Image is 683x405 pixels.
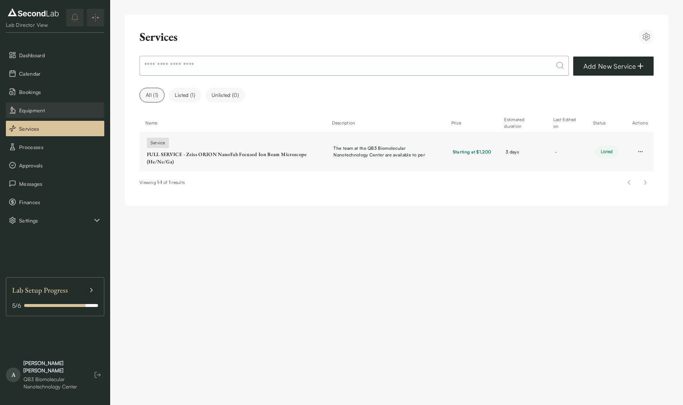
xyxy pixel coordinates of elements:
[19,51,101,59] span: Dashboard
[6,102,104,118] button: Equipment
[639,29,654,44] a: Service settings
[19,198,101,206] span: Finances
[498,114,548,132] th: Estimated duration
[6,194,104,210] button: Finances
[147,138,169,148] div: service
[206,88,245,102] button: unlisted
[169,88,201,102] button: listed
[583,61,636,71] span: Add New Service
[19,162,101,169] span: Approvals
[6,121,104,136] button: Services
[573,57,654,76] button: Add New Service
[595,145,619,158] div: Listed
[19,106,101,114] span: Equipment
[6,213,104,228] div: Settings sub items
[66,9,84,26] button: notifications
[6,176,104,191] button: Messages
[19,70,101,77] span: Calendar
[6,84,104,100] button: Bookings
[555,149,557,155] span: -
[140,114,326,132] th: Name
[6,139,104,155] button: Processes
[140,179,185,186] div: Viewing of results
[157,180,162,185] span: 1 - 1
[19,143,101,151] span: Processes
[140,29,178,44] h2: Services
[87,9,104,26] button: Expand/Collapse sidebar
[453,149,491,155] span: Starting at $1,200
[19,125,101,133] span: Services
[19,88,101,96] span: Bookings
[6,66,104,81] button: Calendar
[6,7,61,18] img: logo
[6,47,104,63] button: Dashboard
[548,114,587,132] th: Last Edited on
[326,114,445,132] th: Description
[632,120,648,126] div: Actions
[19,217,93,224] span: Settings
[506,149,519,155] span: 3 days
[6,213,104,228] button: Settings
[169,180,170,185] span: 1
[140,88,165,102] button: all
[445,114,498,132] th: Price
[147,151,319,165] a: FULL SERVICE - Zeiss ORION NanoFab Focused Ion Beam Microscope (He/Ne/Ga)
[6,158,104,173] button: Approvals
[333,145,438,158] span: The team at the QB3 Biomolecular Nanotechnology Center are available to per
[587,114,626,132] th: Status
[6,21,61,29] div: Lab Director View
[19,180,101,188] span: Messages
